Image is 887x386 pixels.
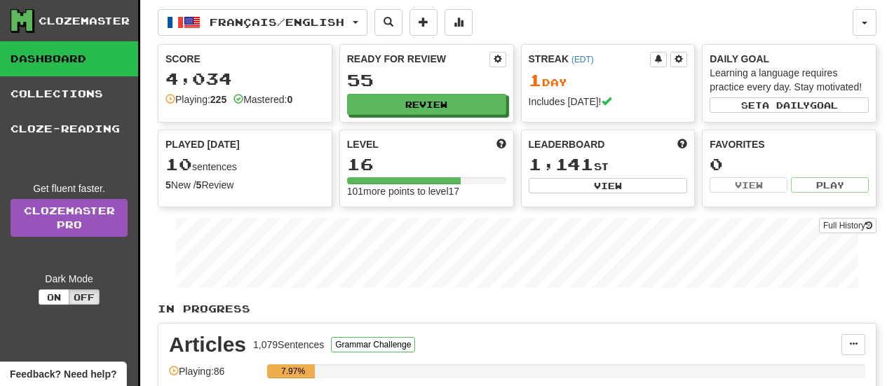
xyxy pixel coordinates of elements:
[496,137,506,151] span: Score more points to level up
[571,55,594,64] a: (EDT)
[10,367,116,381] span: Open feedback widget
[331,337,415,352] button: Grammar Challenge
[165,137,240,151] span: Played [DATE]
[529,137,605,151] span: Leaderboard
[165,52,325,66] div: Score
[710,156,869,173] div: 0
[196,179,202,191] strong: 5
[347,156,506,173] div: 16
[710,66,869,94] div: Learning a language requires practice every day. Stay motivated!
[165,154,192,174] span: 10
[409,9,438,36] button: Add sentence to collection
[11,181,128,195] div: Get fluent faster.
[39,289,69,305] button: On
[165,179,171,191] strong: 5
[791,177,869,193] button: Play
[165,92,226,106] div: Playing:
[210,94,226,105] strong: 225
[347,71,506,89] div: 55
[529,156,688,174] div: st
[210,16,344,28] span: Français / English
[271,364,315,378] div: 7.97%
[233,92,292,106] div: Mastered:
[347,94,506,115] button: Review
[677,137,687,151] span: This week in points, UTC
[819,218,876,233] button: Full History
[529,178,688,193] button: View
[158,302,876,316] p: In Progress
[710,52,869,66] div: Daily Goal
[11,272,128,286] div: Dark Mode
[347,52,489,66] div: Ready for Review
[710,137,869,151] div: Favorites
[39,14,130,28] div: Clozemaster
[165,178,325,192] div: New / Review
[165,156,325,174] div: sentences
[11,199,128,237] a: ClozemasterPro
[529,70,542,90] span: 1
[165,70,325,88] div: 4,034
[529,154,594,174] span: 1,141
[529,52,651,66] div: Streak
[169,334,246,355] div: Articles
[374,9,402,36] button: Search sentences
[710,177,787,193] button: View
[710,97,869,113] button: Seta dailygoal
[347,184,506,198] div: 101 more points to level 17
[529,71,688,90] div: Day
[445,9,473,36] button: More stats
[529,95,688,109] div: Includes [DATE]!
[253,338,324,352] div: 1,079 Sentences
[287,94,292,105] strong: 0
[69,289,100,305] button: Off
[158,9,367,36] button: Français/English
[762,100,810,110] span: a daily
[347,137,379,151] span: Level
